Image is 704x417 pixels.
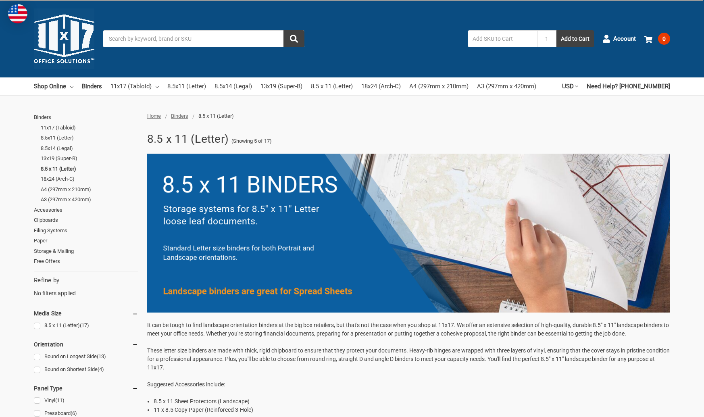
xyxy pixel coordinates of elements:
[154,406,670,414] li: 11 x 8.5 Copy Paper (Reinforced 3-Hole)
[231,137,272,145] span: (Showing 5 of 17)
[556,30,594,47] button: Add to Cart
[147,380,670,389] p: Suggested Accessories include:
[477,77,536,95] a: A3 (297mm x 420mm)
[147,113,161,119] a: Home
[215,77,252,95] a: 8.5x14 (Legal)
[637,395,704,417] iframe: Google Customer Reviews
[562,77,578,95] a: USD
[8,4,27,23] img: duty and tax information for United States
[41,123,138,133] a: 11x17 (Tabloid)
[41,164,138,174] a: 8.5 x 11 (Letter)
[167,77,206,95] a: 8.5x11 (Letter)
[110,77,159,95] a: 11x17 (Tabloid)
[198,113,234,119] span: 8.5 x 11 (Letter)
[41,184,138,195] a: A4 (297mm x 210mm)
[658,33,670,45] span: 0
[97,353,106,359] span: (13)
[171,113,188,119] a: Binders
[41,133,138,143] a: 8.5x11 (Letter)
[147,321,670,372] p: It can be tough to find landscape orientation binders at the big box retailers, but that's not th...
[361,77,401,95] a: 18x24 (Arch-C)
[34,246,138,256] a: Storage & Mailing
[34,384,138,393] h5: Panel Type
[644,28,670,49] a: 0
[613,34,636,44] span: Account
[55,397,65,403] span: (11)
[82,77,102,95] a: Binders
[41,153,138,164] a: 13x19 (Super-B)
[34,364,138,375] a: Bound on Shortest Side
[71,410,77,416] span: (6)
[103,30,304,47] input: Search by keyword, brand or SKU
[34,215,138,225] a: Clipboards
[587,77,670,95] a: Need Help? [PHONE_NUMBER]
[34,236,138,246] a: Paper
[34,351,138,362] a: Bound on Longest Side
[34,205,138,215] a: Accessories
[409,77,469,95] a: A4 (297mm x 210mm)
[147,154,670,313] img: 3.png
[34,340,138,349] h5: Orientation
[260,77,302,95] a: 13x19 (Super-B)
[41,194,138,205] a: A3 (297mm x 420mm)
[34,8,94,69] img: 11x17.com
[34,77,73,95] a: Shop Online
[34,309,138,318] h5: Media Size
[34,320,138,331] a: 8.5 x 11 (Letter)
[34,256,138,267] a: Free Offers
[80,322,89,328] span: (17)
[98,366,104,372] span: (4)
[41,143,138,154] a: 8.5x14 (Legal)
[34,112,138,123] a: Binders
[34,276,138,298] div: No filters applied
[34,225,138,236] a: Filing Systems
[34,395,138,406] a: Vinyl
[468,30,537,47] input: Add SKU to Cart
[147,129,229,150] h1: 8.5 x 11 (Letter)
[41,174,138,184] a: 18x24 (Arch-C)
[34,276,138,285] h5: Refine by
[311,77,353,95] a: 8.5 x 11 (Letter)
[154,397,670,406] li: 8.5 x 11 Sheet Protectors (Landscape)
[602,28,636,49] a: Account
